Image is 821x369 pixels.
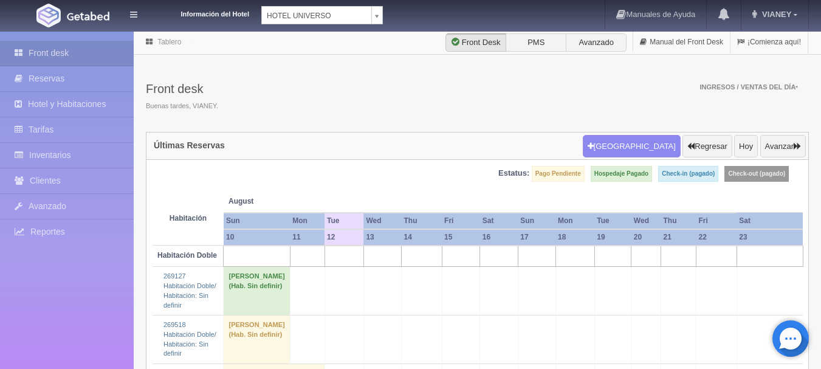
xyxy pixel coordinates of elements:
[224,267,290,316] td: [PERSON_NAME] (Hab. Sin definir)
[760,135,806,158] button: Avanzar
[163,321,216,357] a: 269518 Habitación Doble/Habitación: Sin definir
[661,213,696,229] th: Thu
[67,12,109,21] img: Getabed
[724,166,789,182] label: Check-out (pagado)
[555,213,594,229] th: Mon
[633,30,730,54] a: Manual del Front Desk
[498,168,529,179] label: Estatus:
[157,38,181,46] a: Tablero
[699,83,798,91] span: Ingresos / Ventas del día
[594,229,631,246] th: 19
[146,102,218,111] span: Buenas tardes, VIANEY.
[363,213,401,229] th: Wed
[152,6,249,19] dt: Información del Hotel
[224,229,290,246] th: 10
[290,229,325,246] th: 11
[506,33,566,52] label: PMS
[224,213,290,229] th: Sun
[261,6,383,24] a: HOTEL UNIVERSO
[36,4,61,27] img: Getabed
[480,213,518,229] th: Sat
[442,213,480,229] th: Fri
[555,229,594,246] th: 18
[228,196,320,207] span: August
[583,135,681,158] button: [GEOGRAPHIC_DATA]
[658,166,718,182] label: Check-in (pagado)
[730,30,808,54] a: ¡Comienza aquí!
[267,7,366,25] span: HOTEL UNIVERSO
[163,272,216,308] a: 269127 Habitación Doble/Habitación: Sin definir
[157,251,217,260] b: Habitación Doble
[631,229,661,246] th: 20
[661,229,696,246] th: 21
[591,166,652,182] label: Hospedaje Pagado
[290,213,325,229] th: Mon
[631,213,661,229] th: Wed
[734,135,758,158] button: Hoy
[532,166,585,182] label: Pago Pendiente
[325,213,363,229] th: Tue
[518,213,555,229] th: Sun
[518,229,555,246] th: 17
[759,10,791,19] span: VIANEY
[566,33,627,52] label: Avanzado
[146,82,218,95] h3: Front desk
[480,229,518,246] th: 16
[154,141,225,150] h4: Últimas Reservas
[401,229,442,246] th: 14
[445,33,506,52] label: Front Desk
[594,213,631,229] th: Tue
[682,135,732,158] button: Regresar
[696,229,737,246] th: 22
[442,229,480,246] th: 15
[737,229,803,246] th: 23
[696,213,737,229] th: Fri
[224,316,290,364] td: [PERSON_NAME] (Hab. Sin definir)
[737,213,803,229] th: Sat
[170,214,207,222] strong: Habitación
[401,213,442,229] th: Thu
[325,229,363,246] th: 12
[363,229,401,246] th: 13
